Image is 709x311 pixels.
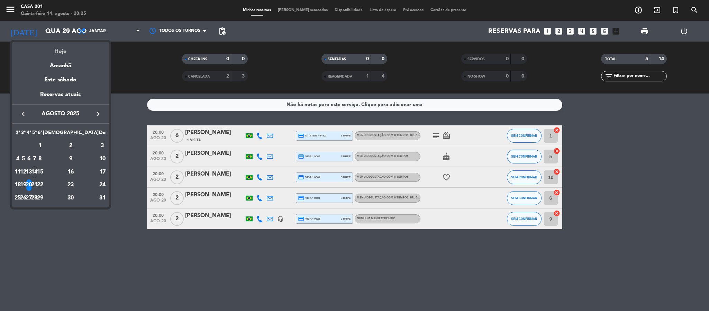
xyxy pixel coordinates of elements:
div: 4 [15,153,20,165]
th: Quarta-feira [26,129,31,140]
div: 1 [37,140,43,152]
td: 1 de agosto de 2025 [37,140,43,153]
button: keyboard_arrow_left [17,109,29,118]
div: 20 [26,179,31,191]
div: 11 [15,166,20,178]
div: 2 [46,140,96,152]
i: keyboard_arrow_left [19,110,27,118]
td: 15 de agosto de 2025 [37,166,43,179]
td: AGO [15,140,37,153]
td: 9 de agosto de 2025 [43,152,99,166]
div: 25 [15,192,20,204]
td: 6 de agosto de 2025 [26,152,31,166]
div: 3 [99,140,106,152]
td: 13 de agosto de 2025 [26,166,31,179]
td: 2 de agosto de 2025 [43,140,99,153]
div: Este sábado [12,70,109,90]
div: 7 [32,153,37,165]
td: 28 de agosto de 2025 [31,192,37,205]
div: 15 [37,166,43,178]
td: 3 de agosto de 2025 [99,140,106,153]
td: 21 de agosto de 2025 [31,179,37,192]
td: 12 de agosto de 2025 [20,166,26,179]
div: 21 [32,179,37,191]
div: 13 [26,166,31,178]
th: Terça-feira [20,129,26,140]
button: keyboard_arrow_right [92,109,104,118]
div: 19 [21,179,26,191]
div: 16 [46,166,96,178]
div: 29 [37,192,43,204]
i: keyboard_arrow_right [94,110,102,118]
div: 14 [32,166,37,178]
div: 26 [21,192,26,204]
div: 23 [46,179,96,191]
td: 14 de agosto de 2025 [31,166,37,179]
td: 30 de agosto de 2025 [43,192,99,205]
div: 31 [99,192,106,204]
th: Sexta-feira [37,129,43,140]
th: Quinta-feira [31,129,37,140]
div: 6 [26,153,31,165]
div: 30 [46,192,96,204]
div: 18 [15,179,20,191]
td: 10 de agosto de 2025 [99,152,106,166]
td: 25 de agosto de 2025 [15,192,20,205]
div: 12 [21,166,26,178]
div: 24 [99,179,106,191]
td: 8 de agosto de 2025 [37,152,43,166]
td: 4 de agosto de 2025 [15,152,20,166]
td: 22 de agosto de 2025 [37,179,43,192]
td: 26 de agosto de 2025 [20,192,26,205]
td: 27 de agosto de 2025 [26,192,31,205]
div: 5 [21,153,26,165]
div: Hoje [12,42,109,56]
td: 11 de agosto de 2025 [15,166,20,179]
span: agosto 2025 [29,109,92,118]
td: 16 de agosto de 2025 [43,166,99,179]
td: 23 de agosto de 2025 [43,179,99,192]
th: Sábado [43,129,99,140]
div: 17 [99,166,106,178]
td: 19 de agosto de 2025 [20,179,26,192]
div: 22 [37,179,43,191]
td: 18 de agosto de 2025 [15,179,20,192]
div: 27 [26,192,31,204]
td: 31 de agosto de 2025 [99,192,106,205]
div: Reservas atuais [12,90,109,104]
td: 24 de agosto de 2025 [99,179,106,192]
div: 9 [46,153,96,165]
th: Segunda-feira [15,129,20,140]
div: Amanhã [12,56,109,70]
td: 20 de agosto de 2025 [26,179,31,192]
div: 10 [99,153,106,165]
div: 8 [37,153,43,165]
th: Domingo [99,129,106,140]
td: 7 de agosto de 2025 [31,152,37,166]
td: 17 de agosto de 2025 [99,166,106,179]
td: 29 de agosto de 2025 [37,192,43,205]
div: 28 [32,192,37,204]
td: 5 de agosto de 2025 [20,152,26,166]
